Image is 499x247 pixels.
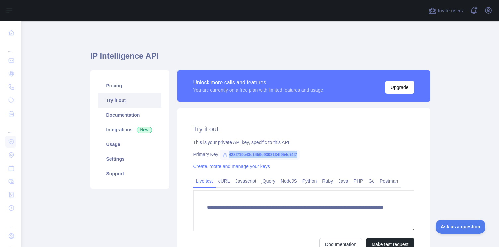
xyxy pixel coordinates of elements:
a: Support [98,166,161,181]
span: New [137,127,152,133]
div: ... [5,215,16,229]
a: Pricing [98,78,161,93]
a: Go [366,176,377,186]
a: cURL [216,176,233,186]
a: Ruby [319,176,336,186]
a: Java [336,176,351,186]
a: Javascript [233,176,259,186]
a: jQuery [259,176,278,186]
div: ... [5,40,16,53]
h2: Try it out [193,124,414,134]
a: Live test [193,176,216,186]
div: Unlock more calls and features [193,79,323,87]
iframe: Toggle Customer Support [436,220,486,234]
a: Create, rotate and manage your keys [193,164,270,169]
a: Try it out [98,93,161,108]
div: You are currently on a free plan with limited features and usage [193,87,323,93]
a: Documentation [98,108,161,122]
a: Integrations New [98,122,161,137]
span: 428f719e43c1459e9302134f954e74f7 [220,150,300,160]
span: Invite users [438,7,463,15]
div: This is your private API key, specific to this API. [193,139,414,146]
a: NodeJS [278,176,300,186]
a: Settings [98,152,161,166]
button: Invite users [427,5,464,16]
a: PHP [351,176,366,186]
a: Postman [377,176,401,186]
button: Upgrade [385,81,414,94]
div: ... [5,121,16,134]
h1: IP Intelligence API [90,51,430,66]
a: Usage [98,137,161,152]
div: Primary Key: [193,151,414,158]
a: Python [300,176,320,186]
